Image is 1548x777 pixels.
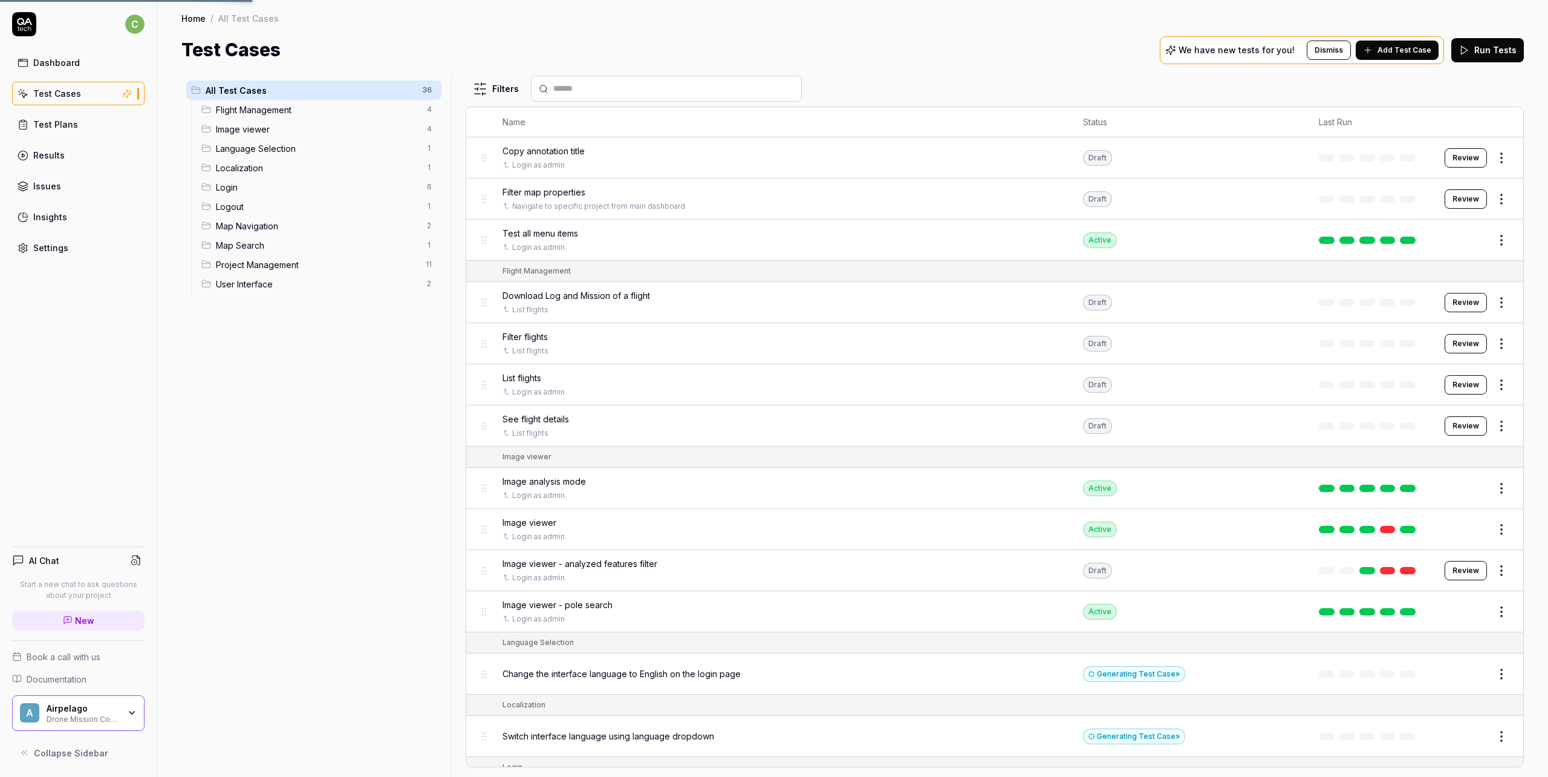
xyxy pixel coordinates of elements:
[512,201,685,212] a: Navigate to specific project from main dashboard
[29,554,59,567] h4: AI Chat
[27,651,100,663] span: Book a call with us
[466,323,1523,364] tr: Filter flightsList flightsDraftReview
[12,82,145,105] a: Test Cases
[1445,293,1487,312] button: Review
[512,614,565,625] a: Login as admin
[1083,669,1185,679] a: Generating Test Case»
[502,516,556,529] span: Image viewer
[502,598,613,611] span: Image viewer - pole search
[502,730,714,743] span: Switch interface language using language dropdown
[181,36,281,64] h1: Test Cases
[1445,189,1487,209] button: Review
[12,695,145,732] button: AAirpelagoDrone Mission Control
[12,673,145,686] a: Documentation
[466,654,1523,695] tr: Change the interface language to English on the login pageGenerating Test Case»
[512,304,548,315] a: List flights
[466,550,1523,591] tr: Image viewer - analyzed features filterLogin as adminDraftReview
[1083,729,1185,744] div: Generating Test Case »
[466,405,1523,447] tr: See flight detailsList flightsDraftReview
[12,651,145,663] a: Book a call with us
[1083,666,1185,682] div: Generating Test Case »
[512,572,565,583] a: Login as admin
[417,83,437,97] span: 36
[1083,563,1112,579] div: Draft
[1083,336,1112,352] div: Draft
[210,12,213,24] div: /
[125,12,145,36] button: c
[1083,731,1185,741] a: Generating Test Case»
[1307,41,1351,60] button: Dismiss
[1377,45,1431,56] span: Add Test Case
[512,242,565,253] a: Login as admin
[197,177,441,197] div: Drag to reorderLogin6
[197,139,441,158] div: Drag to reorderLanguage Selection1
[12,579,145,601] p: Start a new chat to ask questions about your project
[33,149,65,162] div: Results
[1083,232,1117,248] div: Active
[502,330,548,343] span: Filter flights
[33,87,81,100] div: Test Cases
[502,637,574,648] div: Language Selection
[466,77,526,101] button: Filters
[216,278,420,290] span: User Interface
[1083,418,1112,434] div: Draft
[466,591,1523,632] tr: Image viewer - pole searchLogin as adminActive
[12,51,145,74] a: Dashboard
[12,113,145,136] a: Test Plans
[1445,334,1487,353] button: Review
[1083,150,1112,166] div: Draft
[216,162,420,174] span: Localization
[197,197,441,216] div: Drag to reorderLogout1
[27,673,86,686] span: Documentation
[197,235,441,255] div: Drag to reorderMap Search1
[125,15,145,34] span: c
[502,700,545,710] div: Localization
[1083,191,1112,207] div: Draft
[466,137,1523,179] tr: Copy annotation titleLogin as adminDraftReview
[422,180,437,194] span: 6
[1445,375,1487,395] button: Review
[216,123,420,136] span: Image viewer
[1445,416,1487,436] button: Review
[502,186,585,198] span: Filter map properties
[1445,148,1487,168] button: Review
[502,475,586,488] span: Image analysis mode
[502,289,650,302] span: Download Log and Mission of a flight
[512,490,565,501] a: Login as admin
[1356,41,1439,60] button: Add Test Case
[512,346,548,356] a: List flights
[502,667,741,680] span: Change the interface language to English on the login page
[1445,561,1487,580] button: Review
[34,747,108,759] span: Collapse Sidebar
[216,220,420,232] span: Map Navigation
[197,274,441,293] div: Drag to reorderUser Interface2
[12,741,145,765] button: Collapse Sidebar
[75,614,94,627] span: New
[218,12,279,24] div: All Test Cases
[422,141,437,156] span: 1
[422,199,437,214] span: 1
[216,200,420,213] span: Logout
[33,56,80,69] div: Dashboard
[33,211,67,223] div: Insights
[206,84,415,97] span: All Test Cases
[512,428,548,439] a: List flights
[422,122,437,136] span: 4
[466,468,1523,509] tr: Image analysis modeLogin as adminActive
[1451,38,1524,62] button: Run Tests
[466,282,1523,323] tr: Download Log and Mission of a flightList flightsDraftReview
[181,12,206,24] a: Home
[512,160,565,171] a: Login as admin
[1083,295,1112,310] div: Draft
[421,257,437,272] span: 11
[12,143,145,167] a: Results
[47,713,119,723] div: Drone Mission Control
[197,100,441,119] div: Drag to reorderFlight Management4
[216,239,420,252] span: Map Search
